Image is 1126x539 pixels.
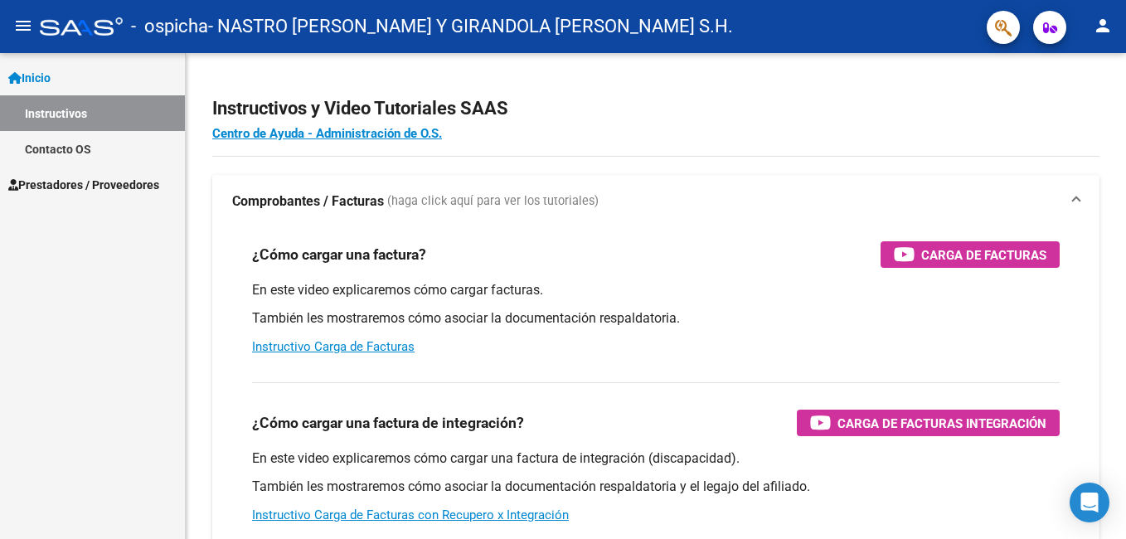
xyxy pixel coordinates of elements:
h3: ¿Cómo cargar una factura? [252,243,426,266]
span: Carga de Facturas [921,245,1046,265]
mat-icon: menu [13,16,33,36]
p: También les mostraremos cómo asociar la documentación respaldatoria y el legajo del afiliado. [252,478,1060,496]
strong: Comprobantes / Facturas [232,192,384,211]
mat-expansion-panel-header: Comprobantes / Facturas (haga click aquí para ver los tutoriales) [212,175,1099,228]
p: En este video explicaremos cómo cargar facturas. [252,281,1060,299]
button: Carga de Facturas [881,241,1060,268]
a: Instructivo Carga de Facturas [252,339,415,354]
span: Prestadores / Proveedores [8,176,159,194]
button: Carga de Facturas Integración [797,410,1060,436]
mat-icon: person [1093,16,1113,36]
span: Inicio [8,69,51,87]
span: - NASTRO [PERSON_NAME] Y GIRANDOLA [PERSON_NAME] S.H. [208,8,733,45]
a: Centro de Ayuda - Administración de O.S. [212,126,442,141]
span: Carga de Facturas Integración [837,413,1046,434]
h3: ¿Cómo cargar una factura de integración? [252,411,524,435]
span: (haga click aquí para ver los tutoriales) [387,192,599,211]
p: En este video explicaremos cómo cargar una factura de integración (discapacidad). [252,449,1060,468]
p: También les mostraremos cómo asociar la documentación respaldatoria. [252,309,1060,328]
a: Instructivo Carga de Facturas con Recupero x Integración [252,507,569,522]
div: Open Intercom Messenger [1070,483,1109,522]
span: - ospicha [131,8,208,45]
h2: Instructivos y Video Tutoriales SAAS [212,93,1099,124]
